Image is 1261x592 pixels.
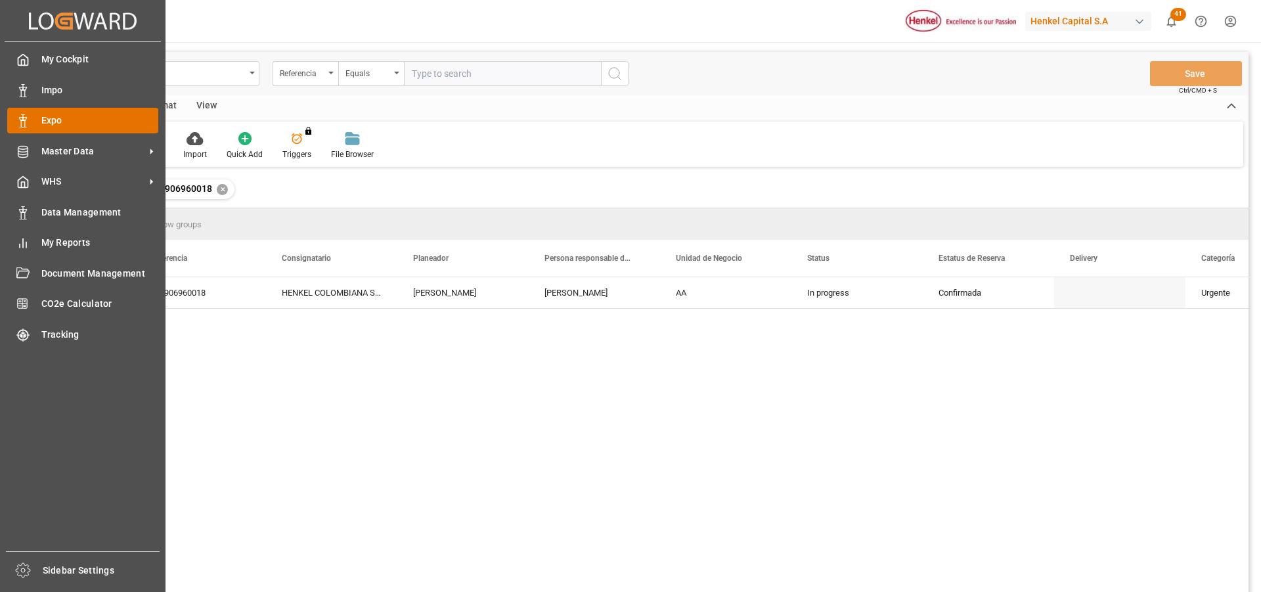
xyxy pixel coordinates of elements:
div: 250906960018 [135,277,266,308]
span: Unidad de Negocio [676,254,742,263]
div: Equals [345,64,390,80]
span: My Cockpit [41,53,159,66]
a: Data Management [7,199,158,225]
a: Impo [7,77,158,102]
a: CO2e Calculator [7,291,158,317]
span: Impo [41,83,159,97]
div: ✕ [217,184,228,195]
button: Help Center [1186,7,1216,36]
button: show 41 new notifications [1157,7,1186,36]
span: Master Data [41,145,145,158]
span: Consignatario [282,254,331,263]
button: open menu [338,61,404,86]
a: Expo [7,108,158,133]
span: Expo [41,114,159,127]
button: open menu [273,61,338,86]
span: Persona responsable de seguimiento [544,254,632,263]
div: [PERSON_NAME] [397,277,529,308]
span: Status [807,254,830,263]
span: Delivery [1070,254,1097,263]
span: Categoría [1201,254,1235,263]
img: Henkel%20logo.jpg_1689854090.jpg [906,10,1016,33]
button: Henkel Capital S.A [1025,9,1157,34]
input: Type to search [404,61,601,86]
span: Data Management [41,206,159,219]
a: Tracking [7,321,158,347]
span: Sidebar Settings [43,564,160,578]
div: Confirmada [939,278,1038,308]
div: AA [660,277,791,308]
div: File Browser [331,148,374,160]
span: CO2e Calculator [41,297,159,311]
span: Referencia [150,254,187,263]
a: My Reports [7,230,158,256]
span: 41 [1170,8,1186,21]
span: Tracking [41,328,159,342]
span: Planeador [413,254,449,263]
span: Estatus de Reserva [939,254,1005,263]
a: My Cockpit [7,47,158,72]
a: Document Management [7,260,158,286]
span: WHS [41,175,145,189]
button: Save [1150,61,1242,86]
span: Ctrl/CMD + S [1179,85,1217,95]
div: [PERSON_NAME] [529,277,660,308]
div: HENKEL COLOMBIANA S.A.S. [266,277,397,308]
div: In progress [791,277,923,308]
div: Import [183,148,207,160]
div: View [187,95,227,118]
span: My Reports [41,236,159,250]
div: Henkel Capital S.A [1025,12,1151,31]
div: Referencia [280,64,324,80]
span: 250906960018 [149,183,212,194]
span: Document Management [41,267,159,281]
div: Quick Add [227,148,263,160]
button: search button [601,61,629,86]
